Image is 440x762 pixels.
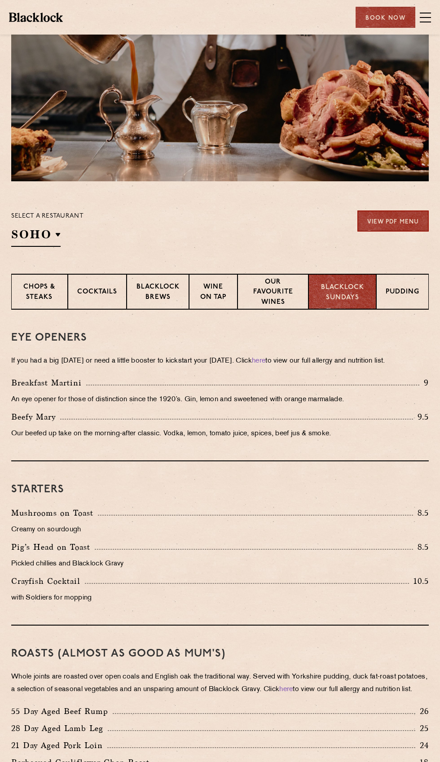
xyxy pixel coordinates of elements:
p: 28 Day Aged Lamb Leg [11,722,108,735]
p: Cocktails [77,287,117,298]
p: Beefy Mary [11,411,60,423]
p: Select a restaurant [11,210,84,222]
p: Chops & Steaks [21,282,58,303]
p: 26 [415,705,429,717]
p: Crayfish Cocktail [11,575,85,587]
p: Pudding [386,287,419,298]
p: 55 Day Aged Beef Rump [11,705,113,718]
a: here [252,358,265,364]
p: 9 [419,377,429,389]
p: Pig’s Head on Toast [11,541,95,553]
p: Blacklock Brews [136,282,180,303]
p: 9.5 [413,411,429,423]
p: 24 [415,740,429,751]
p: 21 Day Aged Pork Loin [11,739,107,752]
p: Mushrooms on Toast [11,507,98,519]
a: here [279,686,293,693]
p: 8.5 [413,541,429,553]
p: Wine on Tap [198,282,228,303]
a: View PDF Menu [357,210,429,232]
p: An eye opener for those of distinction since the 1920’s. Gin, lemon and sweetened with orange mar... [11,394,429,406]
h3: Roasts (Almost as good as Mum's) [11,648,429,660]
p: 8.5 [413,507,429,519]
p: 10.5 [409,575,429,587]
p: Our beefed up take on the morning-after classic. Vodka, lemon, tomato juice, spices, beef jus & s... [11,428,429,440]
p: Our favourite wines [247,277,299,309]
p: If you had a big [DATE] or need a little booster to kickstart your [DATE]. Click to view our full... [11,355,429,368]
p: Creamy on sourdough [11,524,429,536]
p: Blacklock Sundays [318,283,367,303]
div: Book Now [356,7,415,28]
h3: Eye openers [11,332,429,344]
p: 25 [415,723,429,734]
h2: SOHO [11,227,61,247]
h3: Starters [11,484,429,495]
p: Pickled chillies and Blacklock Gravy [11,558,429,570]
p: with Soldiers for mopping [11,592,429,604]
p: Whole joints are roasted over open coals and English oak the traditional way. Served with Yorkshi... [11,671,429,696]
img: BL_Textured_Logo-footer-cropped.svg [9,13,63,22]
p: Breakfast Martini [11,377,86,389]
